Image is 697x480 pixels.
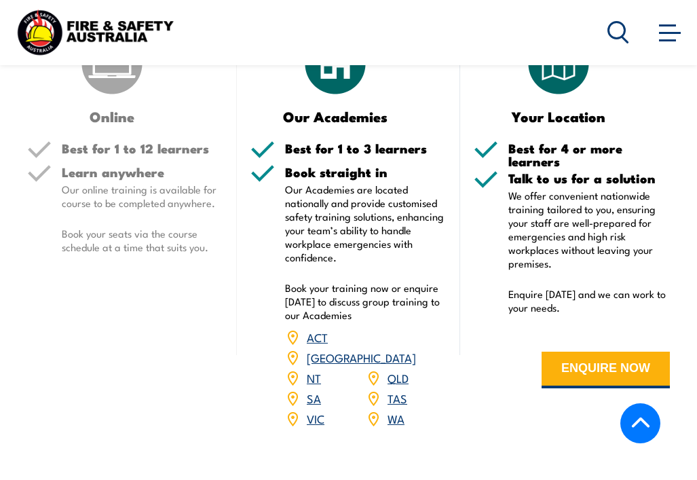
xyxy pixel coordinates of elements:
h5: Best for 1 to 3 learners [285,142,447,155]
a: NT [307,369,321,386]
a: SA [307,390,321,406]
h5: Best for 4 or more learners [508,142,670,168]
p: We offer convenient nationwide training tailored to you, ensuring your staff are well-prepared fo... [508,189,670,270]
h5: Learn anywhere [62,166,223,179]
p: Our Academies are located nationally and provide customised safety training solutions, enhancing ... [285,183,447,264]
h5: Book straight in [285,166,447,179]
a: [GEOGRAPHIC_DATA] [307,349,416,365]
button: ENQUIRE NOW [542,352,670,388]
a: ACT [307,329,328,345]
p: Book your training now or enquire [DATE] to discuss group training to our Academies [285,281,447,322]
a: VIC [307,410,324,426]
a: TAS [388,390,407,406]
p: Our online training is available for course to be completed anywhere. [62,183,223,210]
h5: Best for 1 to 12 learners [62,142,223,155]
p: Enquire [DATE] and we can work to your needs. [508,287,670,314]
p: Book your seats via the course schedule at a time that suits you. [62,227,223,254]
h3: Online [27,109,196,124]
h3: Our Academies [250,109,419,124]
a: WA [388,410,404,426]
h5: Talk to us for a solution [508,172,670,185]
a: QLD [388,369,409,386]
h3: Your Location [474,109,643,124]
